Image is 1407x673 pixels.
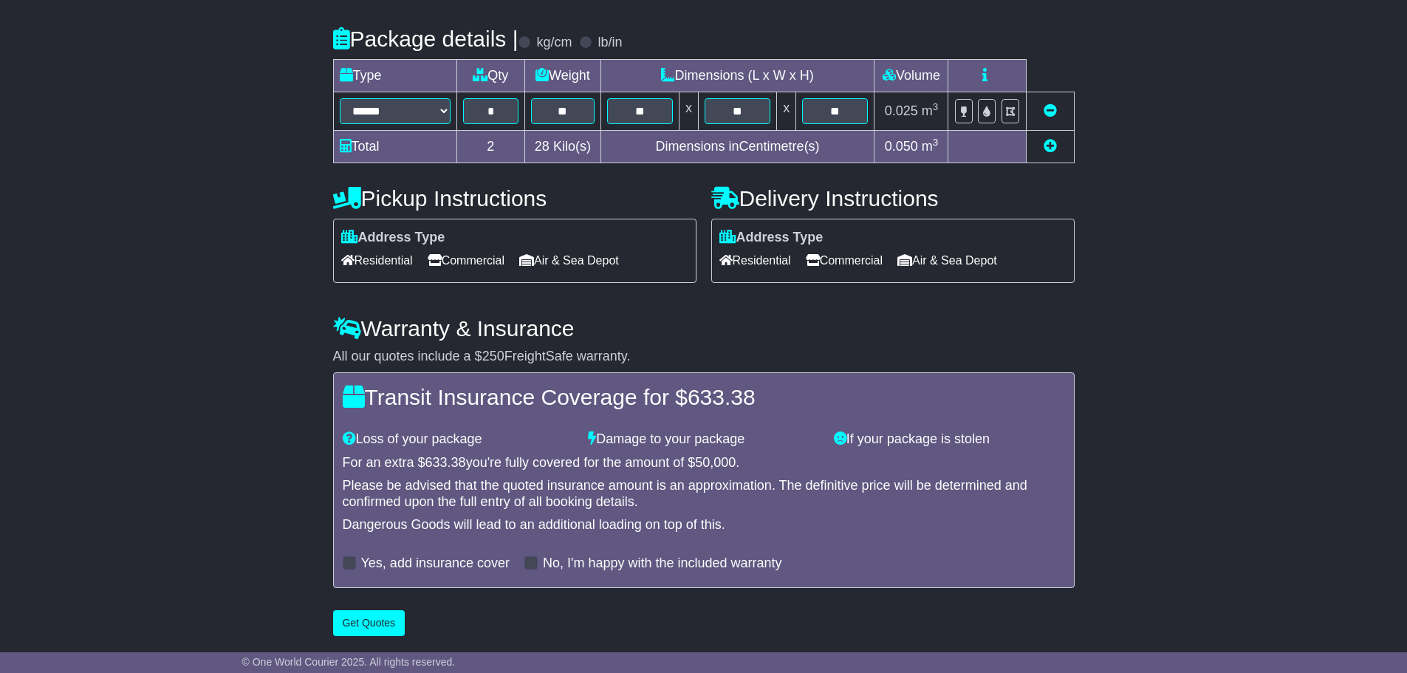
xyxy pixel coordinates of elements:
[456,59,525,92] td: Qty
[600,130,874,163] td: Dimensions in Centimetre(s)
[333,59,456,92] td: Type
[581,431,826,448] div: Damage to your package
[1044,139,1057,154] a: Add new item
[361,556,510,572] label: Yes, add insurance cover
[333,186,696,211] h4: Pickup Instructions
[525,130,601,163] td: Kilo(s)
[425,455,466,470] span: 633.38
[428,249,504,272] span: Commercial
[333,316,1075,341] h4: Warranty & Insurance
[711,186,1075,211] h4: Delivery Instructions
[456,130,525,163] td: 2
[826,431,1072,448] div: If your package is stolen
[333,27,518,51] h4: Package details |
[719,249,791,272] span: Residential
[922,139,939,154] span: m
[885,103,918,118] span: 0.025
[343,517,1065,533] div: Dangerous Goods will lead to an additional loading on top of this.
[536,35,572,51] label: kg/cm
[600,59,874,92] td: Dimensions (L x W x H)
[535,139,550,154] span: 28
[1044,103,1057,118] a: Remove this item
[922,103,939,118] span: m
[242,656,456,668] span: © One World Courier 2025. All rights reserved.
[543,556,782,572] label: No, I'm happy with the included warranty
[598,35,622,51] label: lb/in
[806,249,883,272] span: Commercial
[341,249,413,272] span: Residential
[679,92,698,130] td: x
[688,385,756,409] span: 633.38
[333,349,1075,365] div: All our quotes include a $ FreightSafe warranty.
[885,139,918,154] span: 0.050
[343,455,1065,471] div: For an extra $ you're fully covered for the amount of $ .
[933,137,939,148] sup: 3
[482,349,504,363] span: 250
[343,385,1065,409] h4: Transit Insurance Coverage for $
[333,610,405,636] button: Get Quotes
[897,249,997,272] span: Air & Sea Depot
[343,478,1065,510] div: Please be advised that the quoted insurance amount is an approximation. The definitive price will...
[777,92,796,130] td: x
[719,230,824,246] label: Address Type
[695,455,736,470] span: 50,000
[933,101,939,112] sup: 3
[341,230,445,246] label: Address Type
[874,59,948,92] td: Volume
[519,249,619,272] span: Air & Sea Depot
[333,130,456,163] td: Total
[525,59,601,92] td: Weight
[335,431,581,448] div: Loss of your package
